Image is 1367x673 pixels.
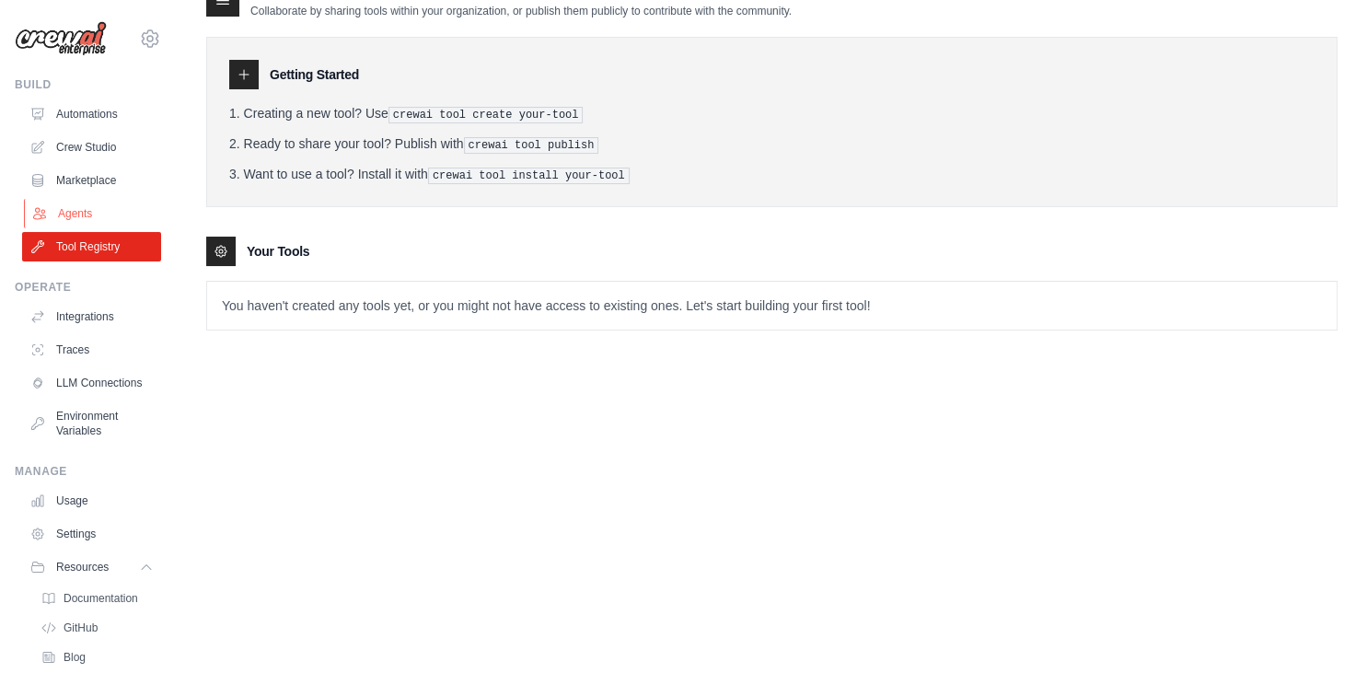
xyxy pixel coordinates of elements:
pre: crewai tool publish [464,137,599,154]
a: Crew Studio [22,133,161,162]
div: Operate [15,280,161,295]
img: Logo [15,21,107,56]
a: LLM Connections [22,368,161,398]
a: Environment Variables [22,401,161,446]
li: Want to use a tool? Install it with [229,165,1315,184]
span: Blog [64,650,86,665]
pre: crewai tool install your-tool [428,168,630,184]
div: Build [15,77,161,92]
p: Collaborate by sharing tools within your organization, or publish them publicly to contribute wit... [250,4,792,18]
a: Settings [22,519,161,549]
a: Tool Registry [22,232,161,261]
a: GitHub [33,615,161,641]
li: Ready to share your tool? Publish with [229,134,1315,154]
div: Manage [15,464,161,479]
p: You haven't created any tools yet, or you might not have access to existing ones. Let's start bui... [207,282,1337,330]
button: Resources [22,552,161,582]
a: Integrations [22,302,161,331]
span: Resources [56,560,109,574]
h3: Getting Started [270,65,359,84]
a: Documentation [33,586,161,611]
pre: crewai tool create your-tool [388,107,584,123]
a: Marketplace [22,166,161,195]
span: Documentation [64,591,138,606]
h3: Your Tools [247,242,309,261]
li: Creating a new tool? Use [229,104,1315,123]
a: Blog [33,644,161,670]
a: Automations [22,99,161,129]
a: Traces [22,335,161,365]
a: Usage [22,486,161,516]
a: Agents [24,199,163,228]
span: GitHub [64,621,98,635]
